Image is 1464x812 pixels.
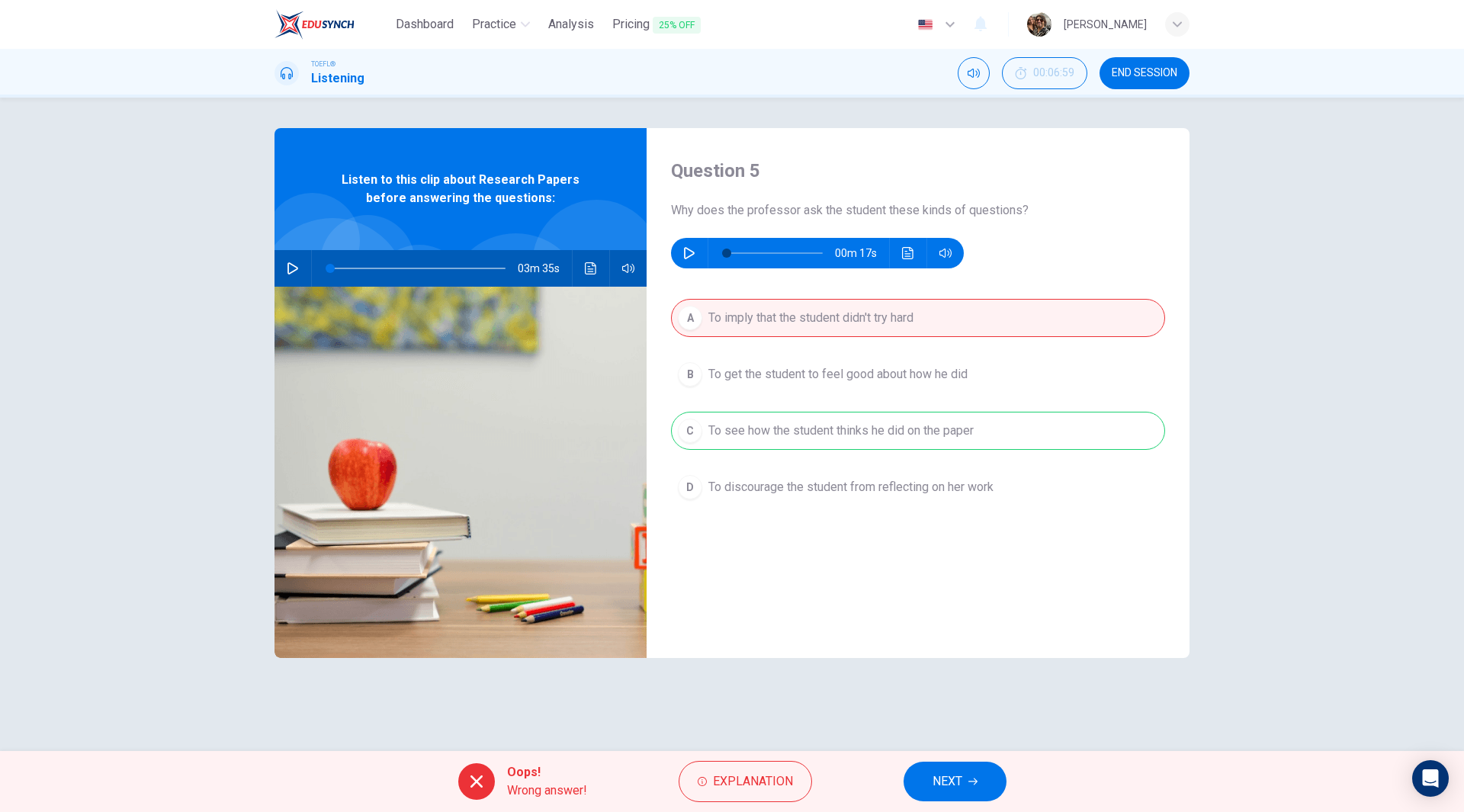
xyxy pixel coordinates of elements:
img: EduSynch logo [274,9,355,40]
button: 00:06:59 [1002,57,1087,89]
span: Why does the professor ask the student these kinds of questions? [671,201,1165,220]
div: [PERSON_NAME] [1064,15,1147,34]
span: Wrong answer! [507,782,587,800]
button: Explanation [679,761,812,802]
button: END SESSION [1100,57,1189,89]
img: Profile picture [1027,12,1051,37]
span: END SESSION [1112,67,1177,79]
button: NEXT [904,762,1006,801]
div: Mute [958,57,990,89]
button: Practice [466,11,536,38]
span: Oops! [507,763,587,782]
span: TOEFL® [311,59,335,69]
span: NEXT [933,771,962,792]
button: Dashboard [390,11,460,38]
button: Analysis [542,11,600,38]
button: Click to see the audio transcription [579,250,603,287]
h4: Question 5 [671,159,1165,183]
button: Pricing25% OFF [606,11,707,39]
div: Hide [1002,57,1087,89]
span: Explanation [713,771,793,792]
span: 25% OFF [653,17,701,34]
span: Listen to this clip about Research Papers before answering the questions: [324,171,597,207]
span: 00:06:59 [1033,67,1074,79]
span: Pricing [612,15,701,34]
span: 00m 17s [835,238,889,268]
img: en [916,19,935,30]
img: Listen to this clip about Research Papers before answering the questions: [274,287,647,658]
span: Dashboard [396,15,454,34]
span: 03m 35s [518,250,572,287]
a: EduSynch logo [274,9,390,40]
span: Analysis [548,15,594,34]
span: Practice [472,15,516,34]
button: Click to see the audio transcription [896,238,920,268]
h1: Listening [311,69,364,88]
div: Open Intercom Messenger [1412,760,1449,797]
